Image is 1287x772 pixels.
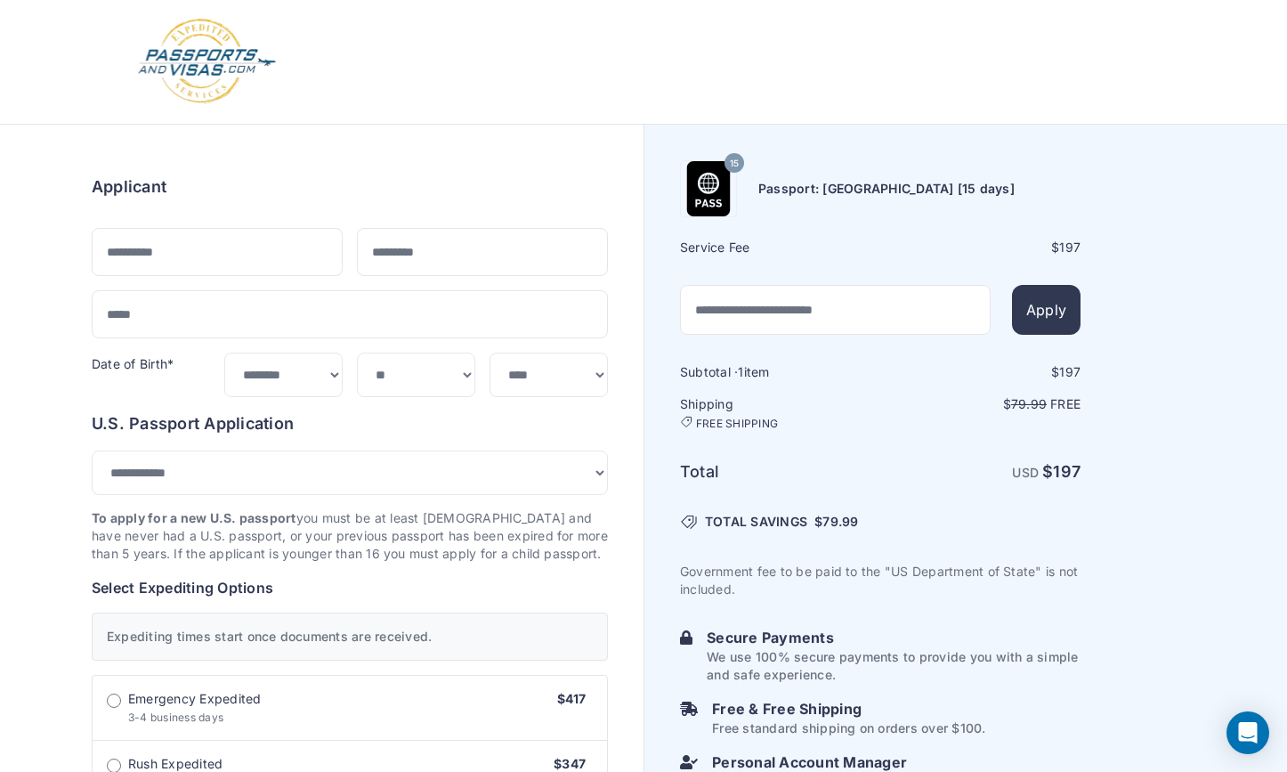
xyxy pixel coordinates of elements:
[680,459,878,484] h6: Total
[136,18,278,106] img: Logo
[1226,711,1269,754] div: Open Intercom Messenger
[1012,285,1081,335] button: Apply
[680,395,878,431] h6: Shipping
[707,648,1081,684] p: We use 100% secure payments to provide you with a simple and safe experience.
[758,180,1015,198] h6: Passport: [GEOGRAPHIC_DATA] [15 days]
[730,152,739,175] span: 15
[680,239,878,256] h6: Service Fee
[1059,240,1081,255] span: 197
[1042,462,1081,481] strong: $
[882,363,1081,381] div: $
[822,514,858,529] span: 79.99
[92,356,174,371] label: Date of Birth*
[814,513,858,531] span: $
[681,161,736,216] img: Product Name
[128,711,223,724] span: 3-4 business days
[680,363,878,381] h6: Subtotal · item
[1012,465,1039,480] span: USD
[712,719,985,737] p: Free standard shipping on orders over $100.
[92,577,608,598] h6: Select Expediting Options
[705,513,807,531] span: TOTAL SAVINGS
[92,510,296,525] strong: To apply for a new U.S. passport
[92,509,608,563] p: you must be at least [DEMOGRAPHIC_DATA] and have never had a U.S. passport, or your previous pass...
[882,239,1081,256] div: $
[557,691,586,706] span: $417
[554,756,586,771] span: $347
[712,698,985,719] h6: Free & Free Shipping
[92,613,608,661] div: Expediting times start once documents are received.
[1011,396,1047,411] span: 79.99
[128,690,262,708] span: Emergency Expedited
[882,395,1081,413] p: $
[92,175,166,199] h6: Applicant
[1053,462,1081,481] span: 197
[1050,396,1081,411] span: Free
[696,417,778,431] span: FREE SHIPPING
[680,563,1081,598] p: Government fee to be paid to the "US Department of State" is not included.
[707,627,1081,648] h6: Secure Payments
[1059,364,1081,379] span: 197
[92,411,608,436] h6: U.S. Passport Application
[738,364,743,379] span: 1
